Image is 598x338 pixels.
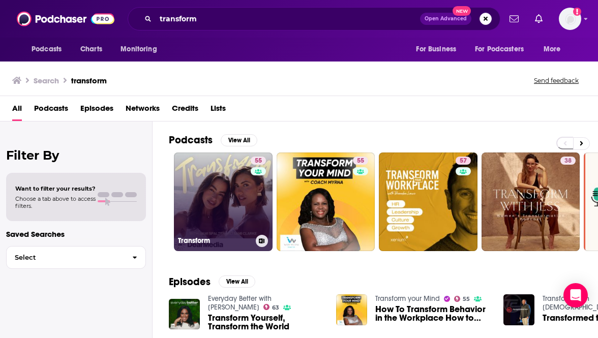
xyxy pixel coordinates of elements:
[6,229,146,239] p: Saved Searches
[156,11,420,27] input: Search podcasts, credits, & more...
[34,100,68,121] a: Podcasts
[559,8,581,30] span: Logged in as autumncomm
[113,40,170,59] button: open menu
[24,40,75,59] button: open menu
[121,42,157,56] span: Monitoring
[126,100,160,121] a: Networks
[425,16,467,21] span: Open Advanced
[80,100,113,121] a: Episodes
[12,100,22,121] a: All
[178,236,252,245] h3: Transform
[251,157,266,165] a: 55
[255,156,262,166] span: 55
[379,152,477,251] a: 57
[564,156,572,166] span: 38
[375,294,440,303] a: Transform your Mind
[219,275,255,288] button: View All
[277,152,375,251] a: 55
[15,195,96,209] span: Choose a tab above to access filters.
[559,8,581,30] button: Show profile menu
[6,148,146,163] h2: Filter By
[17,9,114,28] img: Podchaser - Follow, Share and Rate Podcasts
[221,134,257,146] button: View All
[34,76,59,85] h3: Search
[375,305,491,322] a: How To Transform Behavior in the Workplace How to Transform Behavior in the Workplace - Transform...
[560,157,576,165] a: 38
[409,40,469,59] button: open menu
[416,42,456,56] span: For Business
[536,40,574,59] button: open menu
[263,304,280,310] a: 63
[544,42,561,56] span: More
[169,134,257,146] a: PodcastsView All
[531,10,547,27] a: Show notifications dropdown
[71,76,107,85] h3: transform
[463,297,470,301] span: 55
[74,40,108,59] a: Charts
[169,134,213,146] h2: Podcasts
[503,294,534,325] img: Transformed to Transform
[169,275,211,288] h2: Episodes
[211,100,226,121] a: Lists
[482,152,580,251] a: 38
[32,42,62,56] span: Podcasts
[460,156,467,166] span: 57
[353,157,368,165] a: 55
[172,100,198,121] a: Credits
[272,305,279,310] span: 63
[475,42,524,56] span: For Podcasters
[563,283,588,308] div: Open Intercom Messenger
[531,76,582,85] button: Send feedback
[169,275,255,288] a: EpisodesView All
[468,40,539,59] button: open menu
[208,314,324,331] a: Transform Yourself, Transform the World
[80,42,102,56] span: Charts
[208,294,272,312] a: Everyday Better with Leah Smart
[453,6,471,16] span: New
[15,185,96,192] span: Want to filter your results?
[336,294,367,325] img: How To Transform Behavior in the Workplace How to Transform Behavior in the Workplace - Transform...
[169,299,200,330] img: Transform Yourself, Transform the World
[357,156,364,166] span: 55
[7,254,124,261] span: Select
[559,8,581,30] img: User Profile
[456,157,471,165] a: 57
[573,8,581,16] svg: Add a profile image
[6,246,146,269] button: Select
[420,13,471,25] button: Open AdvancedNew
[505,10,523,27] a: Show notifications dropdown
[174,152,273,251] a: 55Transform
[128,7,500,30] div: Search podcasts, credits, & more...
[454,296,470,302] a: 55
